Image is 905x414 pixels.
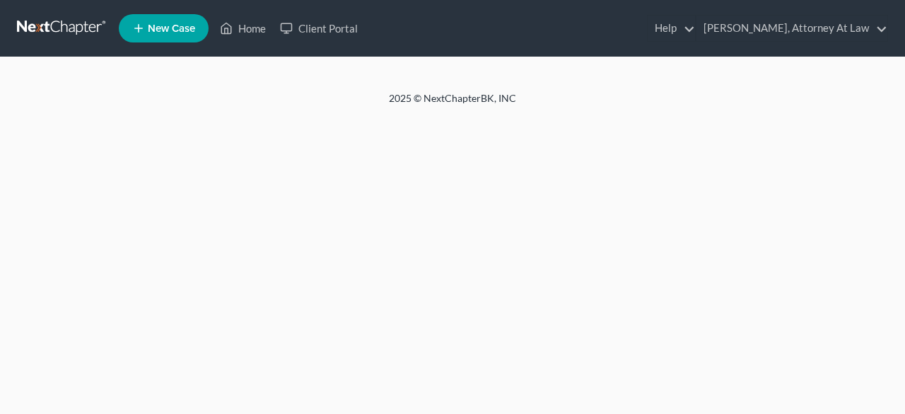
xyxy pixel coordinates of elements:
[696,16,887,41] a: [PERSON_NAME], Attorney At Law
[119,14,209,42] new-legal-case-button: New Case
[273,16,365,41] a: Client Portal
[213,16,273,41] a: Home
[648,16,695,41] a: Help
[49,91,856,117] div: 2025 © NextChapterBK, INC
